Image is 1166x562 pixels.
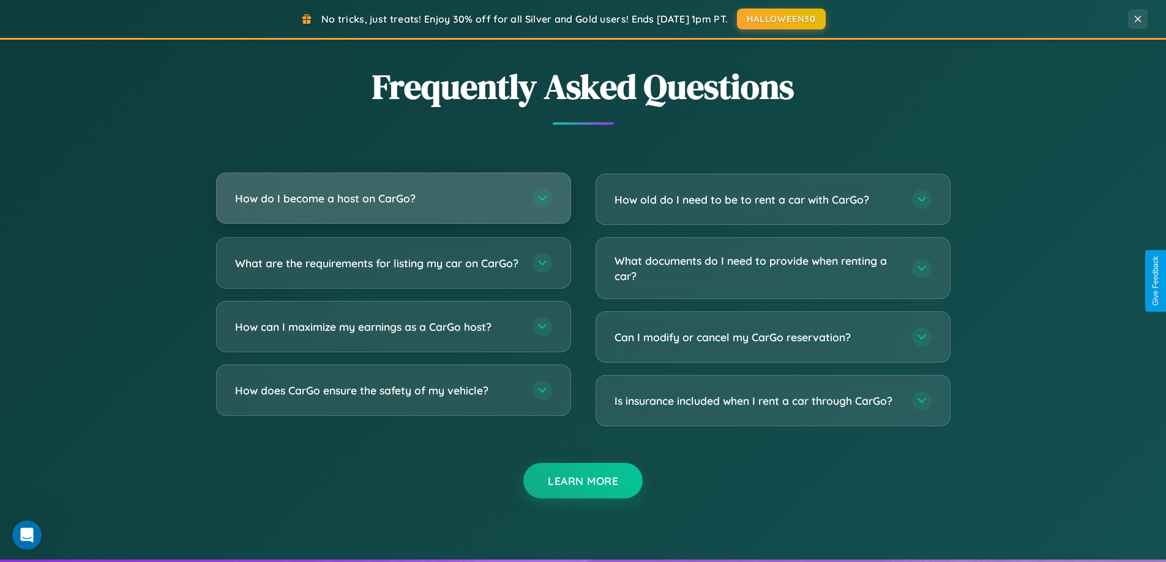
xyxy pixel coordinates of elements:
iframe: Intercom live chat [12,520,42,550]
h3: How does CarGo ensure the safety of my vehicle? [235,383,520,398]
h2: Frequently Asked Questions [216,63,951,110]
button: HALLOWEEN30 [737,9,826,29]
h3: How do I become a host on CarGo? [235,191,520,206]
div: Give Feedback [1151,256,1160,306]
h3: How old do I need to be to rent a car with CarGo? [615,192,900,207]
button: Learn More [523,463,643,498]
h3: How can I maximize my earnings as a CarGo host? [235,319,520,335]
span: No tricks, just treats! Enjoy 30% off for all Silver and Gold users! Ends [DATE] 1pm PT. [321,13,728,25]
h3: What documents do I need to provide when renting a car? [615,253,900,283]
h3: Is insurance included when I rent a car through CarGo? [615,393,900,409]
h3: What are the requirements for listing my car on CarGo? [235,256,520,271]
h3: Can I modify or cancel my CarGo reservation? [615,330,900,345]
